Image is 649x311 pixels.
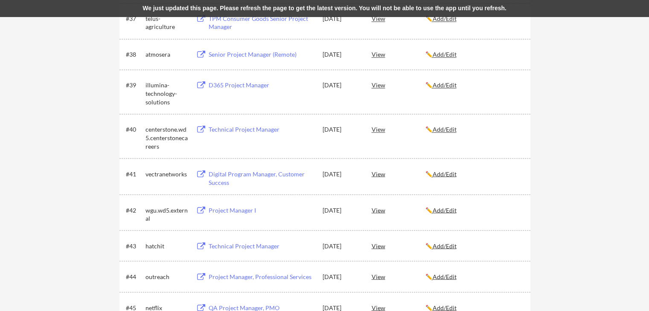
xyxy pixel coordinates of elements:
[126,14,143,23] div: #37
[433,242,457,249] u: Add/Edit
[146,81,188,106] div: illumina-technology-solutions
[433,51,457,58] u: Add/Edit
[433,273,457,280] u: Add/Edit
[323,14,360,23] div: [DATE]
[425,14,523,23] div: ✏️
[433,304,457,311] u: Add/Edit
[209,81,314,89] div: D365 Project Manager
[209,272,314,281] div: Project Manager, Professional Services
[126,206,143,214] div: #42
[323,170,360,178] div: [DATE]
[126,50,143,59] div: #38
[146,206,188,222] div: wgu.wd5.external
[425,242,523,250] div: ✏️
[323,81,360,89] div: [DATE]
[425,206,523,214] div: ✏️
[323,125,360,134] div: [DATE]
[372,202,425,217] div: View
[372,268,425,284] div: View
[209,50,314,59] div: Senior Project Manager (Remote)
[209,170,314,186] div: Digital Program Manager, Customer Success
[146,170,188,178] div: vectranetworks
[126,81,143,89] div: #39
[146,272,188,281] div: outreach
[126,170,143,178] div: #41
[126,272,143,281] div: #44
[425,170,523,178] div: ✏️
[425,272,523,281] div: ✏️
[323,50,360,59] div: [DATE]
[323,242,360,250] div: [DATE]
[209,206,314,214] div: Project Manager I
[209,125,314,134] div: Technical Project Manager
[323,272,360,281] div: [DATE]
[146,242,188,250] div: hatchit
[425,125,523,134] div: ✏️
[433,81,457,89] u: Add/Edit
[209,14,314,31] div: TPM Consumer Goods Senior Project Manager
[372,166,425,181] div: View
[372,238,425,253] div: View
[146,50,188,59] div: atmosera
[425,81,523,89] div: ✏️
[433,15,457,22] u: Add/Edit
[433,206,457,213] u: Add/Edit
[433,170,457,177] u: Add/Edit
[433,126,457,133] u: Add/Edit
[323,206,360,214] div: [DATE]
[372,121,425,137] div: View
[126,125,143,134] div: #40
[126,242,143,250] div: #43
[372,77,425,92] div: View
[146,125,188,150] div: centerstone.wd5.centerstonecareers
[372,11,425,26] div: View
[425,50,523,59] div: ✏️
[209,242,314,250] div: Technical Project Manager
[372,46,425,62] div: View
[146,14,188,31] div: telus-agriculture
